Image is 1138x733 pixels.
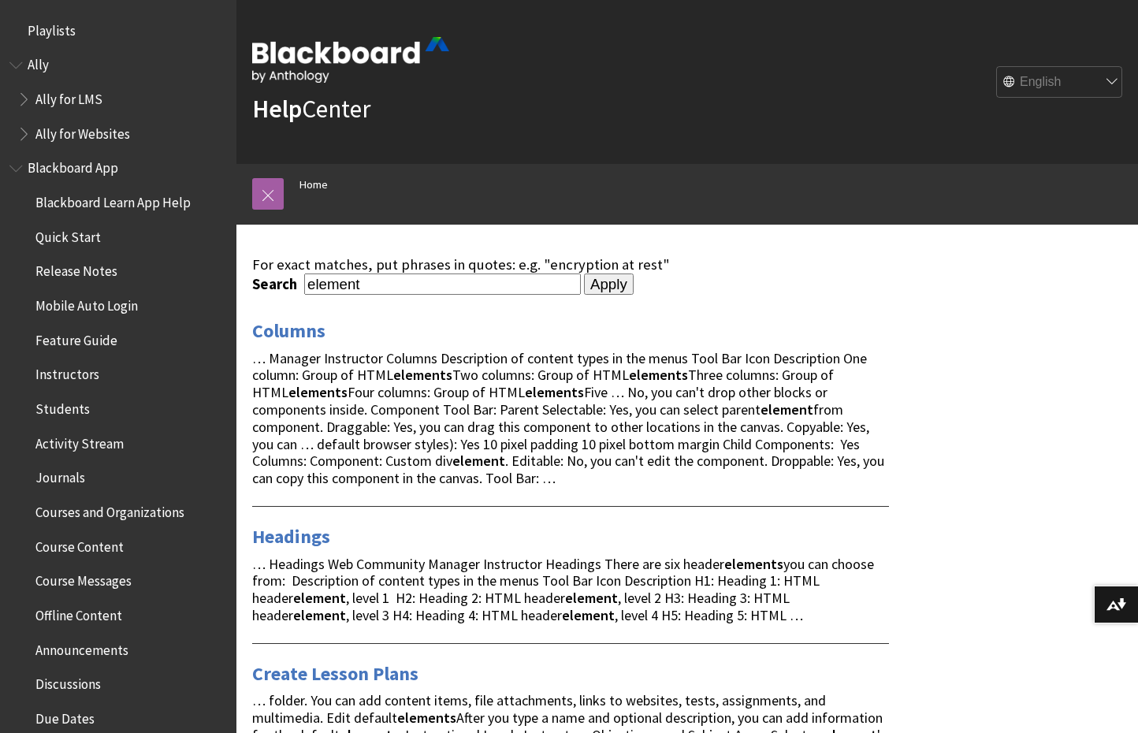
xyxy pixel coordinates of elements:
span: Offline Content [35,602,122,623]
div: For exact matches, put phrases in quotes: e.g. "encryption at rest" [252,256,889,273]
img: Blackboard by Anthology [252,37,449,83]
span: Feature Guide [35,327,117,348]
span: Course Content [35,534,124,555]
span: Students [35,396,90,417]
span: Courses and Organizations [35,499,184,520]
strong: element [293,589,346,607]
span: Discussions [35,671,101,692]
span: Due Dates [35,705,95,727]
strong: element [293,606,346,624]
input: Apply [584,273,634,296]
span: Release Notes [35,259,117,280]
span: … Headings Web Community Manager Instructor Headings There are six header you can choose from: De... [252,555,874,624]
span: Activity Stream [35,430,124,452]
strong: elements [724,555,783,573]
select: Site Language Selector [997,67,1123,99]
span: Course Messages [35,568,132,590]
label: Search [252,275,301,293]
span: Ally [28,52,49,73]
span: Announcements [35,637,128,658]
a: Home [299,175,328,195]
strong: elements [288,383,348,401]
strong: elements [393,366,452,384]
strong: elements [397,709,456,727]
span: … Manager Instructor Columns Description of content types in the menus Tool Bar Icon Description ... [252,349,884,487]
span: Ally for LMS [35,86,102,107]
a: Headings [252,524,330,549]
strong: element [761,400,813,419]
strong: elements [525,383,584,401]
span: Quick Start [35,224,101,245]
a: Columns [252,318,325,344]
span: Mobile Auto Login [35,292,138,314]
span: Blackboard Learn App Help [35,189,191,210]
strong: element [452,452,505,470]
strong: element [562,606,615,624]
nav: Book outline for Playlists [9,17,227,44]
strong: elements [629,366,688,384]
a: Create Lesson Plans [252,661,418,686]
strong: Help [252,93,302,125]
nav: Book outline for Anthology Ally Help [9,52,227,147]
span: Ally for Websites [35,121,130,142]
span: Instructors [35,362,99,383]
span: Blackboard App [28,155,118,177]
strong: element [565,589,618,607]
span: Playlists [28,17,76,39]
span: Journals [35,465,85,486]
a: HelpCenter [252,93,370,125]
